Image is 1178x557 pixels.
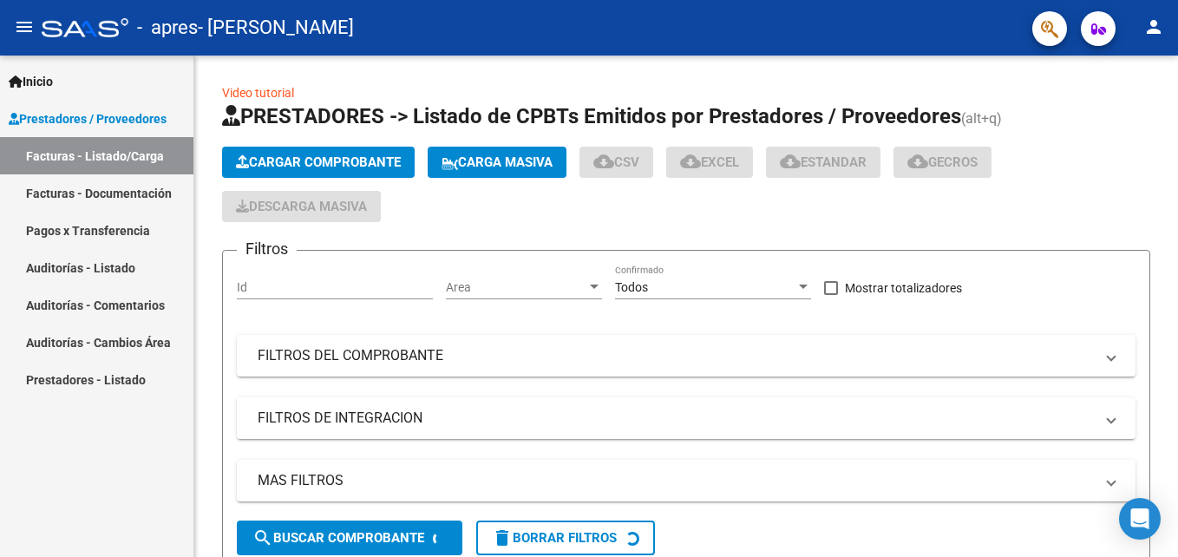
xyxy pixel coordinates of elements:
[222,191,381,222] app-download-masive: Descarga masiva de comprobantes (adjuntos)
[680,151,701,172] mat-icon: cloud_download
[258,471,1094,490] mat-panel-title: MAS FILTROS
[237,521,462,555] button: Buscar Comprobante
[907,154,978,170] span: Gecros
[593,151,614,172] mat-icon: cloud_download
[236,154,401,170] span: Cargar Comprobante
[766,147,880,178] button: Estandar
[476,521,655,555] button: Borrar Filtros
[236,199,367,214] span: Descarga Masiva
[237,237,297,261] h3: Filtros
[258,409,1094,428] mat-panel-title: FILTROS DE INTEGRACION
[198,9,354,47] span: - [PERSON_NAME]
[252,528,273,548] mat-icon: search
[780,151,801,172] mat-icon: cloud_download
[252,530,424,546] span: Buscar Comprobante
[907,151,928,172] mat-icon: cloud_download
[666,147,753,178] button: EXCEL
[680,154,739,170] span: EXCEL
[492,528,513,548] mat-icon: delete
[428,147,566,178] button: Carga Masiva
[615,280,648,294] span: Todos
[1143,16,1164,37] mat-icon: person
[237,397,1135,439] mat-expansion-panel-header: FILTROS DE INTEGRACION
[492,530,617,546] span: Borrar Filtros
[14,16,35,37] mat-icon: menu
[442,154,553,170] span: Carga Masiva
[780,154,867,170] span: Estandar
[258,346,1094,365] mat-panel-title: FILTROS DEL COMPROBANTE
[845,278,962,298] span: Mostrar totalizadores
[579,147,653,178] button: CSV
[9,109,167,128] span: Prestadores / Proveedores
[222,147,415,178] button: Cargar Comprobante
[9,72,53,91] span: Inicio
[237,335,1135,377] mat-expansion-panel-header: FILTROS DEL COMPROBANTE
[593,154,639,170] span: CSV
[1119,498,1161,540] div: Open Intercom Messenger
[237,460,1135,501] mat-expansion-panel-header: MAS FILTROS
[222,191,381,222] button: Descarga Masiva
[137,9,198,47] span: - apres
[893,147,991,178] button: Gecros
[446,280,586,295] span: Area
[961,110,1002,127] span: (alt+q)
[222,104,961,128] span: PRESTADORES -> Listado de CPBTs Emitidos por Prestadores / Proveedores
[222,86,294,100] a: Video tutorial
